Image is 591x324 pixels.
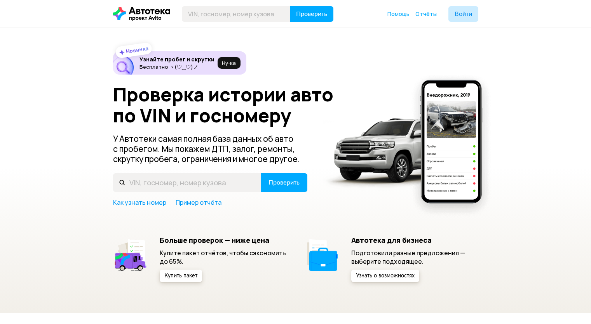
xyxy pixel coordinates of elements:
[296,11,327,17] span: Проверить
[113,84,345,126] h1: Проверка истории авто по VIN и госномеру
[160,236,287,244] h5: Больше проверок — ниже цена
[176,198,221,207] a: Пример отчёта
[351,270,419,282] button: Узнать о возможностях
[351,249,478,266] p: Подготовили разные предложения — выберите подходящее.
[387,10,410,17] span: Помощь
[113,134,308,164] p: У Автотеки самая полная база данных об авто с пробегом. Мы покажем ДТП, залог, ремонты, скрутку п...
[351,236,478,244] h5: Автотека для бизнеса
[113,173,261,192] input: VIN, госномер, номер кузова
[139,56,214,63] h6: Узнайте пробег и скрутки
[448,6,478,22] button: Войти
[182,6,290,22] input: VIN, госномер, номер кузова
[113,198,166,207] a: Как узнать номер
[356,273,415,279] span: Узнать о возможностях
[268,179,300,186] span: Проверить
[455,11,472,17] span: Войти
[415,10,437,18] a: Отчёты
[164,273,197,279] span: Купить пакет
[160,270,202,282] button: Купить пакет
[261,173,307,192] button: Проверить
[415,10,437,17] span: Отчёты
[387,10,410,18] a: Помощь
[290,6,333,22] button: Проверить
[125,45,149,55] strong: Новинка
[222,60,236,66] span: Ну‑ка
[139,64,214,70] p: Бесплатно ヽ(♡‿♡)ノ
[160,249,287,266] p: Купите пакет отчётов, чтобы сэкономить до 65%.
